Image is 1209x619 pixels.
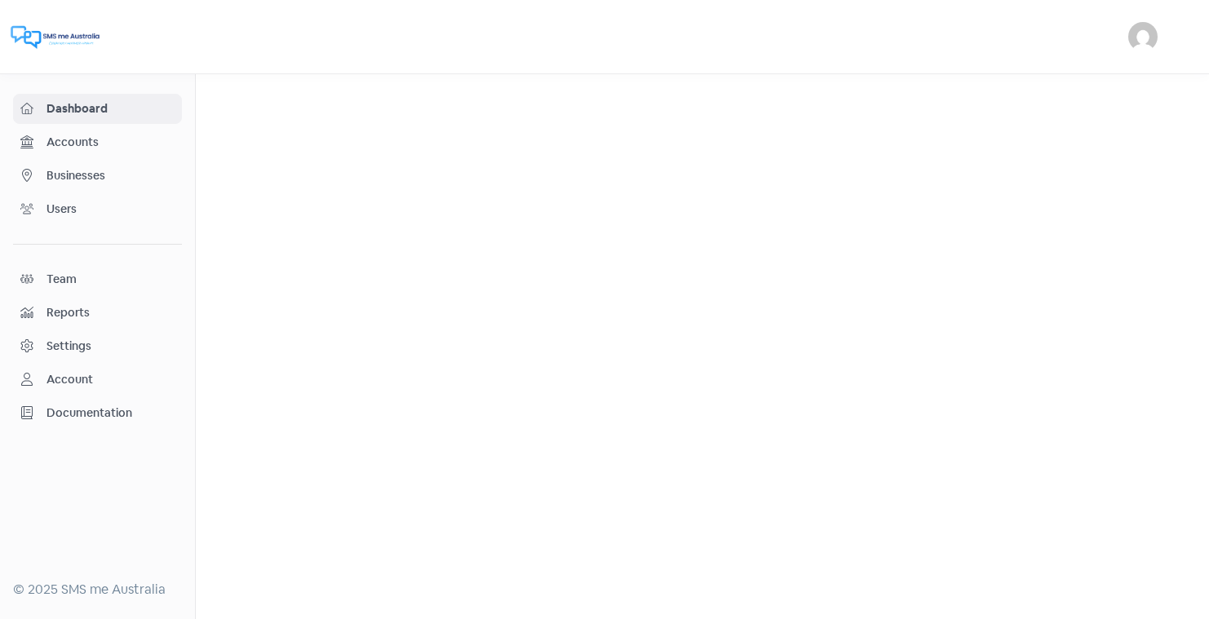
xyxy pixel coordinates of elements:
span: Documentation [46,405,175,422]
div: Account [46,371,93,388]
a: Reports [13,298,182,328]
span: Reports [46,304,175,321]
a: Accounts [13,127,182,157]
div: Settings [46,338,91,355]
a: Businesses [13,161,182,191]
span: Businesses [46,167,175,184]
span: Accounts [46,134,175,151]
a: Users [13,194,182,224]
a: Documentation [13,398,182,428]
a: Settings [13,331,182,361]
a: Account [13,365,182,395]
a: Dashboard [13,94,182,124]
div: © 2025 SMS me Australia [13,580,182,599]
span: Dashboard [46,100,175,117]
img: User [1128,22,1158,51]
span: Team [46,271,175,288]
a: Team [13,264,182,294]
span: Users [46,201,175,218]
